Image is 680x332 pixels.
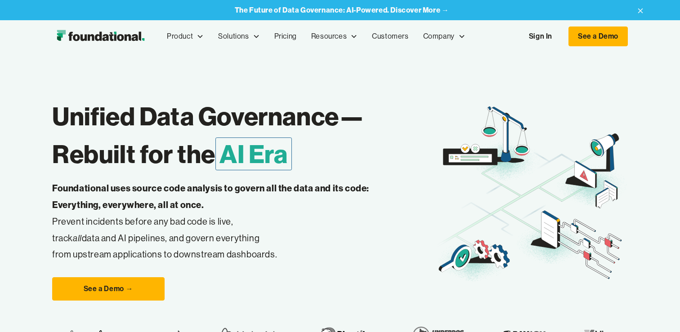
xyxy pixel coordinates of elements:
div: Product [160,22,211,51]
a: See a Demo [568,27,628,46]
em: all [73,232,82,243]
strong: Foundational uses source code analysis to govern all the data and its code: Everything, everywher... [52,182,369,210]
a: See a Demo → [52,277,165,301]
a: home [52,27,149,45]
a: The Future of Data Governance: AI-Powered. Discover More → [235,6,449,14]
div: Product [167,31,193,42]
div: Resources [311,31,347,42]
span: AI Era [215,137,292,170]
h1: Unified Data Governance— Rebuilt for the [52,97,436,173]
img: Foundational Logo [52,27,149,45]
a: Sign In [520,27,561,46]
iframe: Chat Widget [518,228,680,332]
div: Company [423,31,455,42]
div: Solutions [218,31,249,42]
div: Solutions [211,22,267,51]
p: Prevent incidents before any bad code is live, track data and AI pipelines, and govern everything... [52,180,398,263]
a: Pricing [267,22,304,51]
a: Customers [365,22,416,51]
div: Resources [304,22,365,51]
div: Company [416,22,473,51]
strong: The Future of Data Governance: AI-Powered. Discover More → [235,5,449,14]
